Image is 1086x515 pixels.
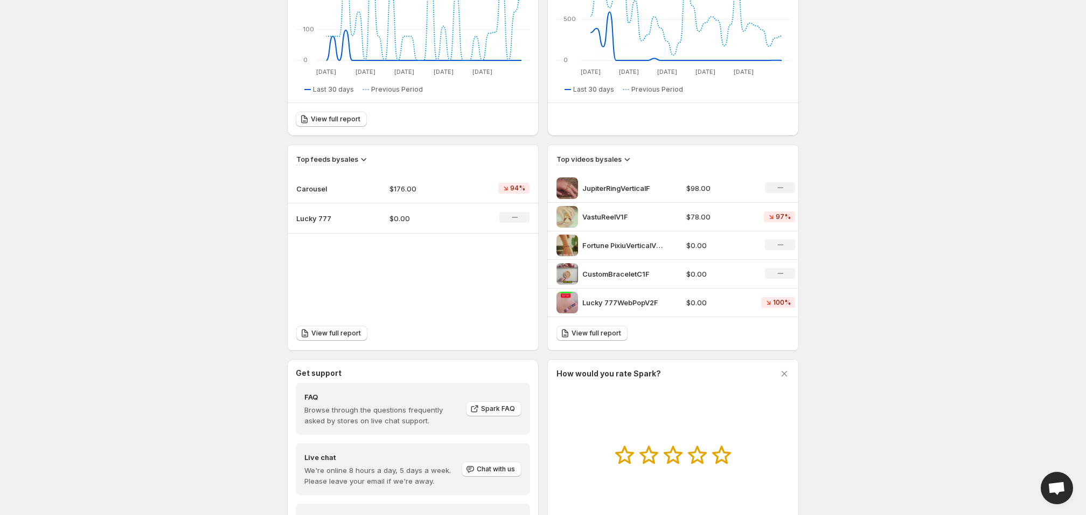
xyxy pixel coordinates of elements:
text: [DATE] [619,68,639,75]
text: [DATE] [394,68,414,75]
span: Last 30 days [313,85,354,94]
img: Fortune PixiuVerticalV1F [556,235,578,256]
text: 500 [563,15,576,23]
button: Chat with us [462,462,521,477]
span: Chat with us [477,465,515,473]
span: Last 30 days [573,85,614,94]
h3: Top videos by sales [556,154,622,164]
span: 94% [510,184,525,193]
text: 0 [563,56,568,64]
p: $0.00 [389,213,465,224]
img: Lucky 777WebPopV2F [556,292,578,313]
text: [DATE] [472,68,492,75]
span: 97% [776,212,791,221]
p: Lucky 777 [296,213,350,224]
h3: Top feeds by sales [296,154,358,164]
h3: How would you rate Spark? [556,368,661,379]
p: $0.00 [686,297,749,308]
p: Carousel [296,183,350,194]
p: Fortune PixiuVerticalV1F [582,240,663,251]
a: View full report [296,112,367,127]
h4: FAQ [304,392,458,402]
span: View full report [311,329,361,338]
p: $98.00 [686,183,749,194]
p: We're online 8 hours a day, 5 days a week. Please leave your email if we're away. [304,465,461,486]
img: JupiterRingVerticalF [556,177,578,199]
span: Spark FAQ [481,404,515,413]
img: VastuReelV1F [556,206,578,228]
span: View full report [311,115,360,123]
span: View full report [572,329,621,338]
h3: Get support [296,368,342,379]
span: Previous Period [631,85,683,94]
text: [DATE] [316,68,336,75]
a: Spark FAQ [466,401,521,416]
p: CustomBraceletC1F [582,269,663,279]
div: Open chat [1041,472,1073,504]
text: [DATE] [581,68,601,75]
img: CustomBraceletC1F [556,263,578,285]
p: $0.00 [686,269,749,279]
p: JupiterRingVerticalF [582,183,663,194]
p: $78.00 [686,211,749,222]
h4: Live chat [304,452,461,463]
text: 100 [303,25,314,33]
p: $176.00 [389,183,465,194]
text: [DATE] [695,68,715,75]
text: 0 [303,56,308,64]
p: VastuReelV1F [582,211,663,222]
p: $0.00 [686,240,749,251]
span: 100% [773,298,791,307]
text: [DATE] [734,68,754,75]
span: Previous Period [371,85,423,94]
p: Browse through the questions frequently asked by stores on live chat support. [304,404,458,426]
text: [DATE] [356,68,375,75]
text: [DATE] [657,68,677,75]
a: View full report [556,326,628,341]
text: [DATE] [434,68,454,75]
a: View full report [296,326,367,341]
p: Lucky 777WebPopV2F [582,297,663,308]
